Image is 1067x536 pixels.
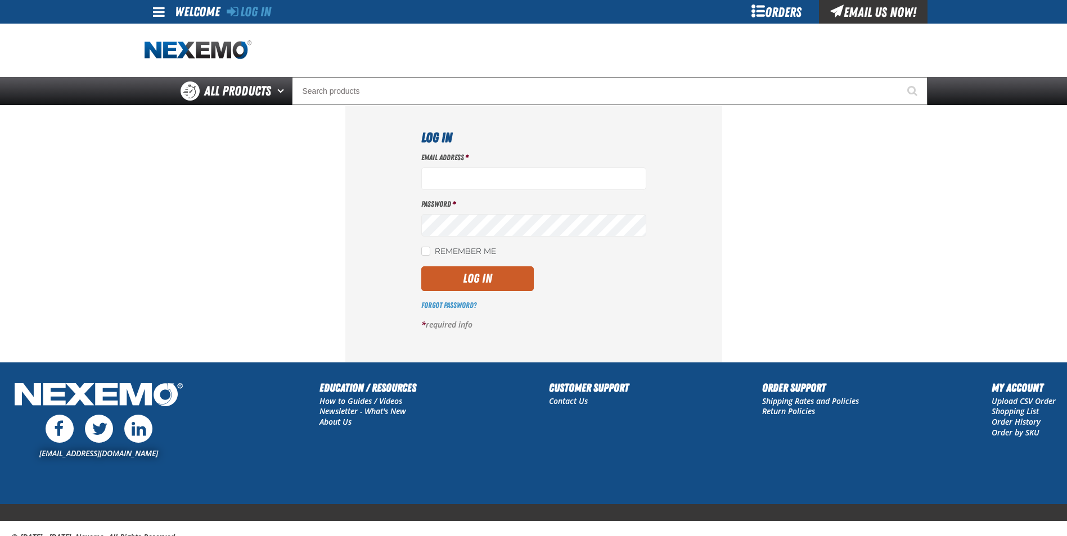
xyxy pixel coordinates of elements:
[319,396,402,406] a: How to Guides / Videos
[421,152,646,163] label: Email Address
[421,266,534,291] button: Log In
[421,247,496,257] label: Remember Me
[762,406,815,416] a: Return Policies
[39,448,158,458] a: [EMAIL_ADDRESS][DOMAIN_NAME]
[204,81,271,101] span: All Products
[145,40,251,60] img: Nexemo logo
[549,396,588,406] a: Contact Us
[421,320,646,330] p: required info
[145,40,251,60] a: Home
[762,379,859,396] h2: Order Support
[992,396,1056,406] a: Upload CSV Order
[11,379,186,412] img: Nexemo Logo
[421,301,476,310] a: Forgot Password?
[549,379,629,396] h2: Customer Support
[421,247,430,256] input: Remember Me
[319,416,352,427] a: About Us
[421,199,646,210] label: Password
[273,77,292,105] button: Open All Products pages
[421,128,646,148] h1: Log In
[992,416,1041,427] a: Order History
[762,396,859,406] a: Shipping Rates and Policies
[319,406,406,416] a: Newsletter - What's New
[992,427,1039,438] a: Order by SKU
[899,77,928,105] button: Start Searching
[227,4,271,20] a: Log In
[292,77,928,105] input: Search
[992,406,1039,416] a: Shopping List
[992,379,1056,396] h2: My Account
[319,379,416,396] h2: Education / Resources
